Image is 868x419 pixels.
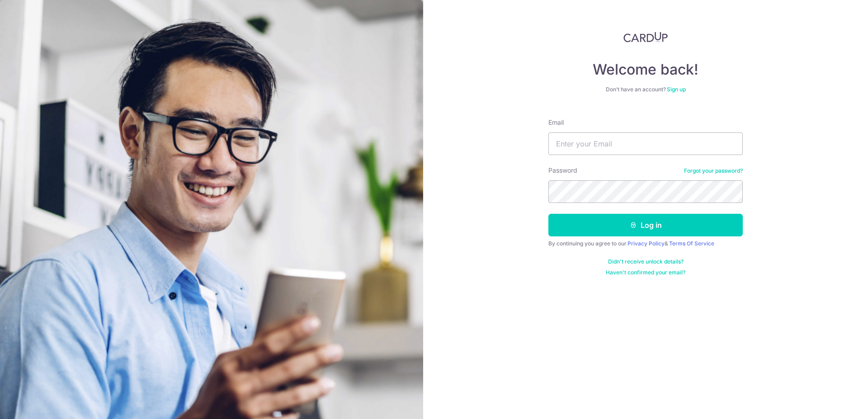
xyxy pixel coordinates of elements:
div: By continuing you agree to our & [548,240,743,247]
a: Terms Of Service [669,240,714,247]
button: Log in [548,214,743,236]
a: Sign up [667,86,686,93]
a: Forgot your password? [684,167,743,174]
img: CardUp Logo [623,32,668,42]
a: Privacy Policy [627,240,665,247]
div: Don’t have an account? [548,86,743,93]
input: Enter your Email [548,132,743,155]
a: Haven't confirmed your email? [606,269,685,276]
a: Didn't receive unlock details? [608,258,684,265]
h4: Welcome back! [548,61,743,79]
label: Password [548,166,577,175]
label: Email [548,118,564,127]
